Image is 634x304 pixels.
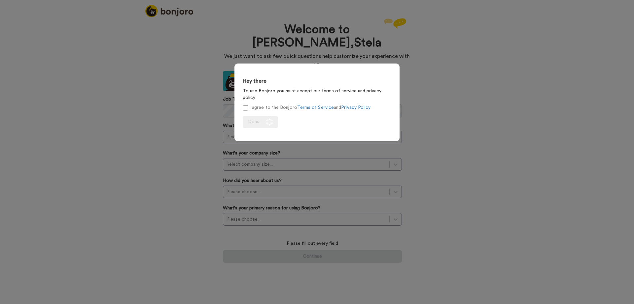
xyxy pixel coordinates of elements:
[243,105,248,110] input: I agree to the BonjoroTerms of ServiceandPrivacy Policy
[248,119,260,124] span: Done
[243,104,370,111] label: I agree to the Bonjoro and
[243,78,391,84] h3: Hey there
[341,105,370,110] a: Privacy Policy
[297,105,334,110] a: Terms of Service
[243,116,278,128] button: Done
[243,88,391,101] p: To use Bonjoro you must accept our terms of service and privacy policy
